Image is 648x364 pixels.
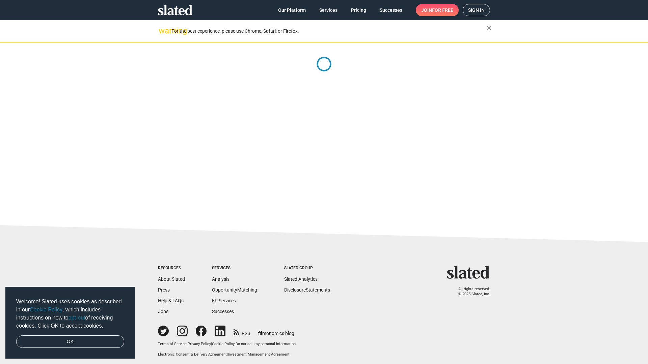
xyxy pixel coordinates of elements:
[159,27,167,35] mat-icon: warning
[432,4,453,16] span: for free
[273,4,311,16] a: Our Platform
[236,342,296,347] button: Do not sell my personal information
[158,342,187,346] a: Terms of Service
[463,4,490,16] a: Sign in
[16,298,124,330] span: Welcome! Slated uses cookies as described in our , which includes instructions on how to of recei...
[171,27,486,36] div: For the best experience, please use Chrome, Safari, or Firefox.
[212,266,257,271] div: Services
[258,331,266,336] span: film
[212,276,230,282] a: Analysis
[421,4,453,16] span: Join
[485,24,493,32] mat-icon: close
[212,309,234,314] a: Successes
[69,315,85,321] a: opt-out
[284,287,330,293] a: DisclosureStatements
[16,335,124,348] a: dismiss cookie message
[212,342,235,346] a: Cookie Policy
[158,266,185,271] div: Resources
[158,309,168,314] a: Jobs
[234,326,250,337] a: RSS
[211,342,212,346] span: |
[212,287,257,293] a: OpportunityMatching
[380,4,402,16] span: Successes
[278,4,306,16] span: Our Platform
[158,276,185,282] a: About Slated
[314,4,343,16] a: Services
[451,287,490,297] p: All rights reserved. © 2025 Slated, Inc.
[187,342,188,346] span: |
[228,352,290,357] a: Investment Management Agreement
[158,287,170,293] a: Press
[158,352,227,357] a: Electronic Consent & Delivery Agreement
[235,342,236,346] span: |
[158,298,184,303] a: Help & FAQs
[227,352,228,357] span: |
[319,4,337,16] span: Services
[284,276,318,282] a: Slated Analytics
[30,307,62,312] a: Cookie Policy
[468,4,485,16] span: Sign in
[346,4,372,16] a: Pricing
[284,266,330,271] div: Slated Group
[416,4,459,16] a: Joinfor free
[188,342,211,346] a: Privacy Policy
[374,4,408,16] a: Successes
[5,287,135,359] div: cookieconsent
[212,298,236,303] a: EP Services
[258,325,294,337] a: filmonomics blog
[351,4,366,16] span: Pricing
